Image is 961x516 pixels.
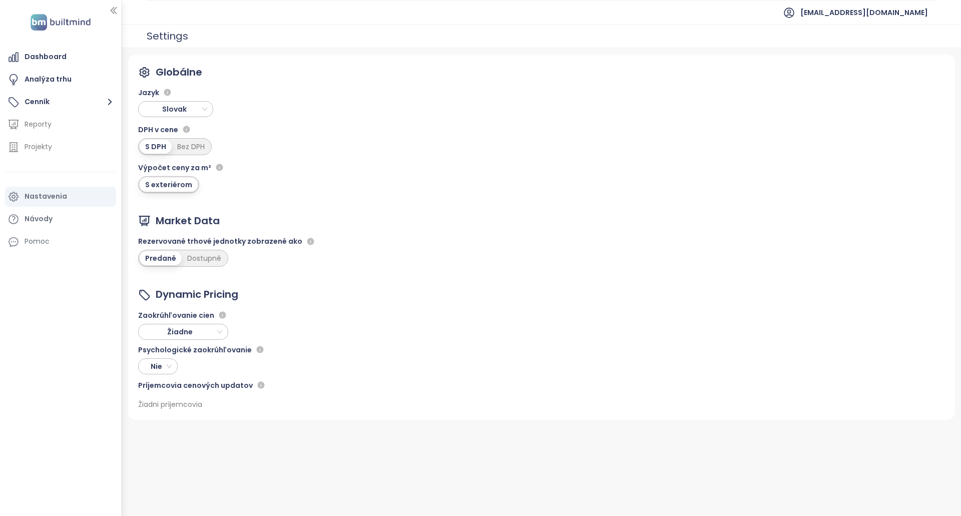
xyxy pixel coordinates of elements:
[5,209,116,229] a: Návody
[140,251,182,265] div: Predané
[147,26,188,46] div: Settings
[138,162,226,174] div: Výpočet ceny za m²
[5,187,116,207] a: Nastavenia
[800,1,928,25] span: [EMAIL_ADDRESS][DOMAIN_NAME]
[156,287,238,302] div: Dynamic Pricing
[138,344,267,356] div: Psychologické zaokrúhľovanie
[25,118,52,131] div: Reporty
[25,190,67,203] div: Nastavenia
[138,124,226,136] div: DPH v cene
[156,213,220,229] div: Market Data
[142,102,212,117] span: Slovak
[142,359,172,374] span: Nie
[138,379,267,391] div: Príjemcovia cenových updatov
[5,232,116,252] div: Pomoc
[25,235,50,248] div: Pomoc
[5,92,116,112] button: Cenník
[172,140,210,154] div: Bez DPH
[25,213,53,225] div: Návody
[156,65,202,80] div: Globálne
[5,70,116,90] a: Analýza trhu
[182,251,227,265] div: Dostupné
[138,309,267,321] div: Zaokrúhľovanie cien
[138,235,317,247] div: Rezervované trhové jednotky zobrazené ako
[28,12,94,33] img: logo
[25,73,72,86] div: Analýza trhu
[5,47,116,67] a: Dashboard
[138,87,226,99] div: Jazyk
[140,140,172,154] div: S DPH
[140,178,198,192] div: S exteriérom
[5,137,116,157] a: Projekty
[25,51,67,63] div: Dashboard
[5,115,116,135] a: Reporty
[142,324,222,339] span: Žiadne
[25,141,52,153] div: Projekty
[138,399,202,410] div: Žiadni príjemcovia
